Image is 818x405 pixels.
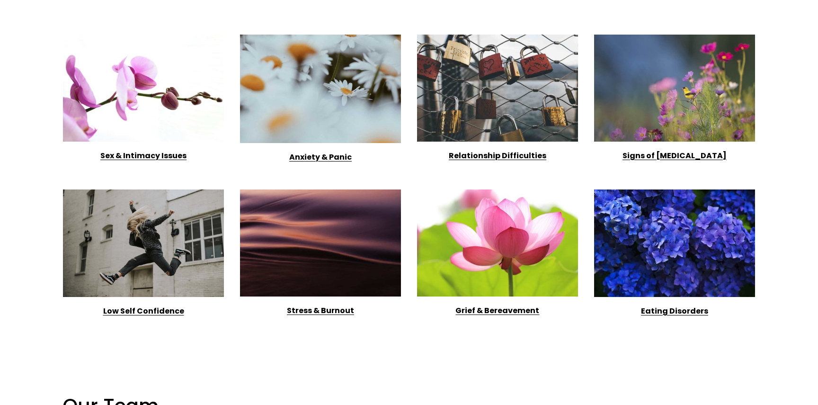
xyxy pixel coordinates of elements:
[641,306,708,316] a: Eating Disorders
[622,150,727,161] a: Signs of [MEDICAL_DATA]
[449,150,546,161] a: Relationship Difficulties
[100,150,187,161] a: Sex & Intimacy Issues
[455,305,539,316] a: Grief & Bereavement
[287,305,354,316] a: Stress & Burnout
[103,306,184,316] a: Low Self Confidence
[289,152,352,162] a: Anxiety & Panic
